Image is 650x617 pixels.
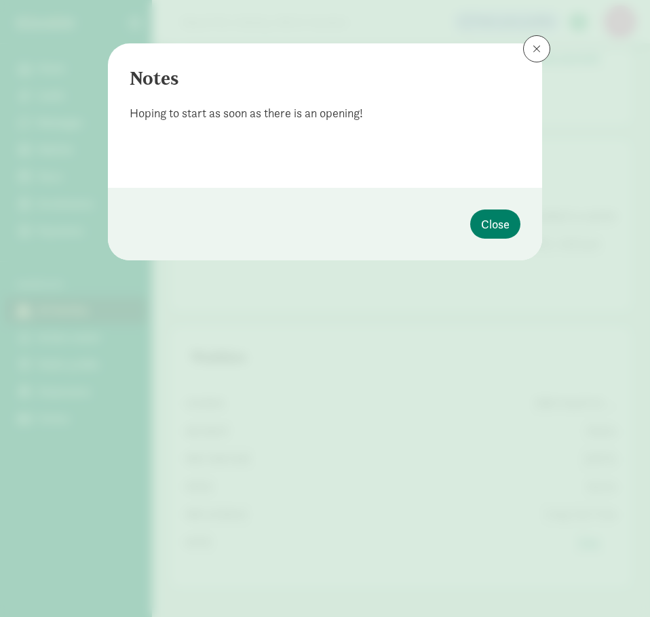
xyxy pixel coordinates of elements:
[470,210,520,239] button: Close
[130,65,520,93] div: Notes
[582,552,650,617] iframe: Chat Widget
[130,104,520,122] div: Hoping to start as soon as there is an opening!
[481,215,510,233] span: Close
